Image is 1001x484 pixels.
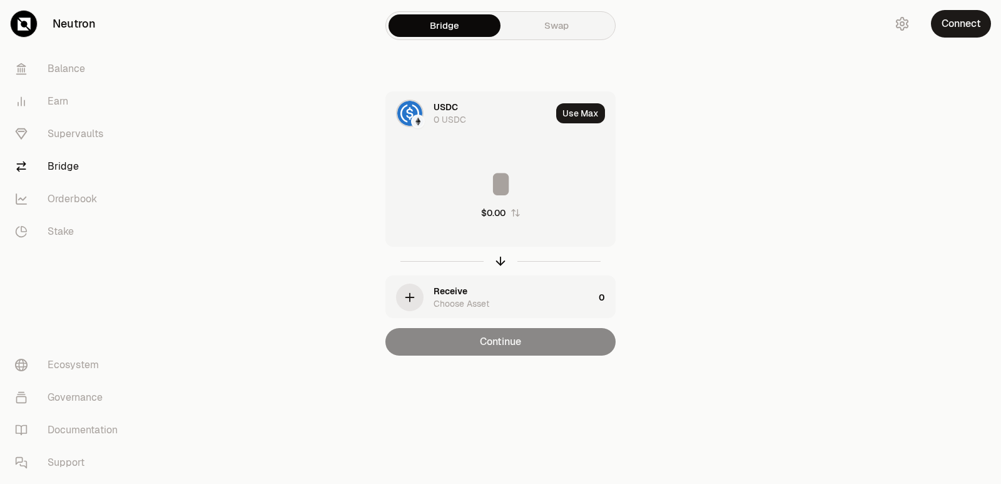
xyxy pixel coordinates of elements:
[434,101,458,113] div: USDC
[386,276,615,319] button: ReceiveChoose Asset0
[397,101,422,126] img: USDC Logo
[434,285,467,297] div: Receive
[556,103,605,123] button: Use Max
[434,297,489,310] div: Choose Asset
[5,414,135,446] a: Documentation
[599,276,615,319] div: 0
[931,10,991,38] button: Connect
[5,349,135,381] a: Ecosystem
[5,118,135,150] a: Supervaults
[5,53,135,85] a: Balance
[5,215,135,248] a: Stake
[389,14,500,37] a: Bridge
[5,381,135,414] a: Governance
[5,85,135,118] a: Earn
[481,207,506,219] div: $0.00
[5,183,135,215] a: Orderbook
[434,113,466,126] div: 0 USDC
[5,446,135,479] a: Support
[481,207,521,219] button: $0.00
[5,150,135,183] a: Bridge
[386,276,594,319] div: ReceiveChoose Asset
[386,92,551,135] div: USDC LogoEthereum LogoUSDC0 USDC
[412,116,424,127] img: Ethereum Logo
[500,14,612,37] a: Swap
